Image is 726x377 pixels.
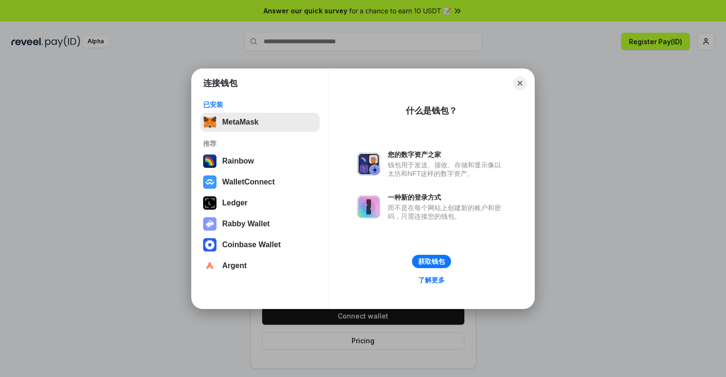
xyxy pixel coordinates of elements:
button: 获取钱包 [412,255,451,268]
div: WalletConnect [222,178,275,186]
h1: 连接钱包 [203,77,237,89]
button: Rainbow [200,152,320,171]
div: Rainbow [222,157,254,165]
div: 钱包用于发送、接收、存储和显示像以太坊和NFT这样的数字资产。 [388,161,506,178]
div: MetaMask [222,118,258,126]
img: svg+xml,%3Csvg%20width%3D%2228%22%20height%3D%2228%22%20viewBox%3D%220%200%2028%2028%22%20fill%3D... [203,175,216,189]
img: svg+xml,%3Csvg%20xmlns%3D%22http%3A%2F%2Fwww.w3.org%2F2000%2Fsvg%22%20fill%3D%22none%22%20viewBox... [203,217,216,231]
a: 了解更多 [412,274,451,286]
div: 获取钱包 [418,257,445,266]
img: svg+xml,%3Csvg%20xmlns%3D%22http%3A%2F%2Fwww.w3.org%2F2000%2Fsvg%22%20fill%3D%22none%22%20viewBox... [357,153,380,175]
div: Rabby Wallet [222,220,270,228]
div: Argent [222,261,247,270]
button: WalletConnect [200,173,320,192]
div: 您的数字资产之家 [388,150,506,159]
img: svg+xml,%3Csvg%20width%3D%2228%22%20height%3D%2228%22%20viewBox%3D%220%200%2028%2028%22%20fill%3D... [203,238,216,251]
div: Coinbase Wallet [222,241,281,249]
div: Ledger [222,199,247,207]
img: svg+xml,%3Csvg%20xmlns%3D%22http%3A%2F%2Fwww.w3.org%2F2000%2Fsvg%22%20fill%3D%22none%22%20viewBox... [357,195,380,218]
button: Coinbase Wallet [200,235,320,254]
button: Argent [200,256,320,275]
img: svg+xml,%3Csvg%20xmlns%3D%22http%3A%2F%2Fwww.w3.org%2F2000%2Fsvg%22%20width%3D%2228%22%20height%3... [203,196,216,210]
div: 而不是在每个网站上创建新的账户和密码，只需连接您的钱包。 [388,203,506,221]
img: svg+xml,%3Csvg%20width%3D%2228%22%20height%3D%2228%22%20viewBox%3D%220%200%2028%2028%22%20fill%3D... [203,259,216,272]
button: Ledger [200,193,320,213]
button: Rabby Wallet [200,214,320,233]
button: MetaMask [200,113,320,132]
img: svg+xml,%3Csvg%20fill%3D%22none%22%20height%3D%2233%22%20viewBox%3D%220%200%2035%2033%22%20width%... [203,116,216,129]
div: 一种新的登录方式 [388,193,506,202]
div: 什么是钱包？ [406,105,457,116]
div: 了解更多 [418,276,445,284]
button: Close [513,77,527,90]
div: 推荐 [203,139,317,148]
img: svg+xml,%3Csvg%20width%3D%22120%22%20height%3D%22120%22%20viewBox%3D%220%200%20120%20120%22%20fil... [203,155,216,168]
div: 已安装 [203,100,317,109]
